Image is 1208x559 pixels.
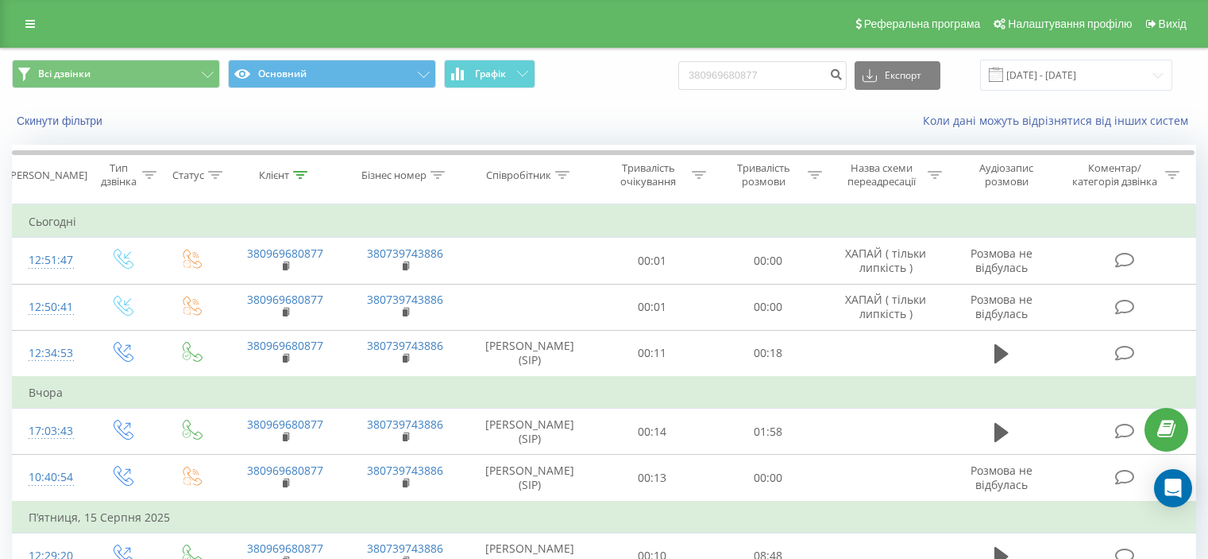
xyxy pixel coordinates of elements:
[465,455,595,502] td: [PERSON_NAME] (SIP)
[724,161,804,188] div: Тривалість розмови
[710,238,825,284] td: 00:00
[465,409,595,455] td: [PERSON_NAME] (SIP)
[259,169,289,182] div: Клієнт
[228,60,436,88] button: Основний
[247,338,323,353] a: 380969680877
[1008,17,1132,30] span: Налаштування профілю
[38,68,91,80] span: Всі дзвінки
[367,417,443,432] a: 380739743886
[367,292,443,307] a: 380739743886
[361,169,426,182] div: Бізнес номер
[247,463,323,478] a: 380969680877
[1154,469,1192,507] div: Open Intercom Messenger
[475,68,506,80] span: Графік
[710,330,825,377] td: 00:18
[595,409,710,455] td: 00:14
[247,417,323,432] a: 380969680877
[13,502,1196,534] td: П’ятниця, 15 Серпня 2025
[595,330,710,377] td: 00:11
[595,455,710,502] td: 00:13
[29,292,71,323] div: 12:50:41
[444,60,535,88] button: Графік
[367,463,443,478] a: 380739743886
[710,409,825,455] td: 01:58
[1159,17,1187,30] span: Вихід
[710,455,825,502] td: 00:00
[247,292,323,307] a: 380969680877
[825,284,945,330] td: ХАПАЙ ( тільки липкість )
[367,541,443,556] a: 380739743886
[247,246,323,261] a: 380969680877
[29,338,71,369] div: 12:34:53
[7,169,87,182] div: [PERSON_NAME]
[825,238,945,284] td: ХАПАЙ ( тільки липкість )
[29,462,71,493] div: 10:40:54
[971,292,1032,321] span: Розмова не відбулась
[971,246,1032,275] span: Розмова не відбулась
[13,206,1196,238] td: Сьогодні
[12,60,220,88] button: Всі дзвінки
[595,284,710,330] td: 00:01
[12,114,110,128] button: Скинути фільтри
[29,416,71,447] div: 17:03:43
[923,113,1196,128] a: Коли дані можуть відрізнятися вiд інших систем
[855,61,940,90] button: Експорт
[247,541,323,556] a: 380969680877
[864,17,981,30] span: Реферальна програма
[367,338,443,353] a: 380739743886
[100,161,137,188] div: Тип дзвінка
[678,61,847,90] input: Пошук за номером
[367,246,443,261] a: 380739743886
[609,161,689,188] div: Тривалість очікування
[710,284,825,330] td: 00:00
[1068,161,1161,188] div: Коментар/категорія дзвінка
[840,161,924,188] div: Назва схеми переадресації
[29,245,71,276] div: 12:51:47
[465,330,595,377] td: [PERSON_NAME] (SIP)
[595,238,710,284] td: 00:01
[960,161,1053,188] div: Аудіозапис розмови
[13,377,1196,409] td: Вчора
[172,169,204,182] div: Статус
[486,169,551,182] div: Співробітник
[971,463,1032,492] span: Розмова не відбулась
